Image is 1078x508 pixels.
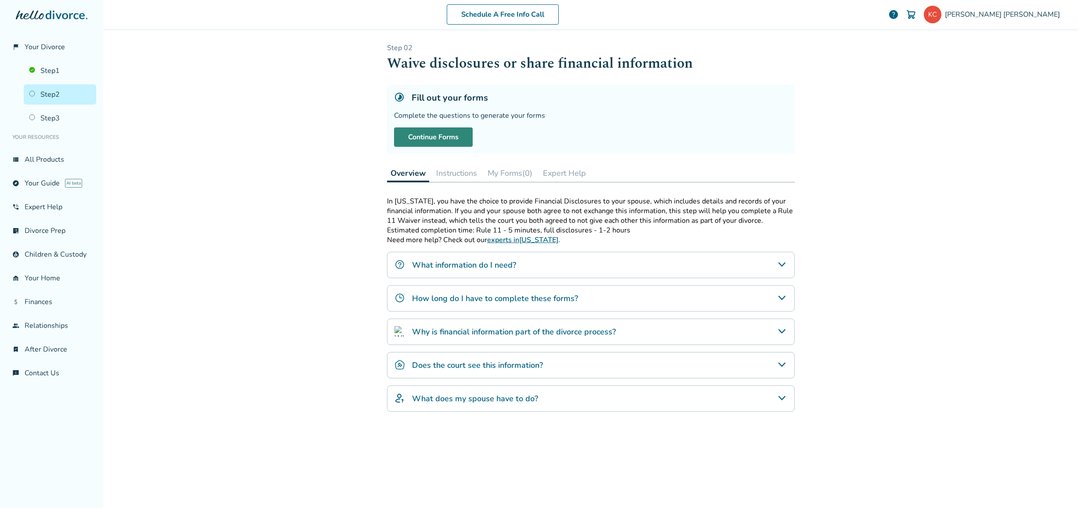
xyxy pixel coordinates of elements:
h4: How long do I have to complete these forms? [412,293,578,304]
a: groupRelationships [7,316,96,336]
a: Continue Forms [394,127,473,147]
span: flag_2 [12,44,19,51]
p: Step 0 2 [387,43,795,53]
button: My Forms(0) [484,164,536,182]
li: Your Resources [7,128,96,146]
span: AI beta [65,179,82,188]
div: Why is financial information part of the divorce process? [387,319,795,345]
p: In [US_STATE], you have the choice to provide Financial Disclosures to your spouse, which include... [387,196,795,225]
a: Step2 [24,84,96,105]
span: attach_money [12,298,19,305]
span: garage_home [12,275,19,282]
span: chat_info [12,370,19,377]
a: Step3 [24,108,96,128]
a: help [888,9,899,20]
a: exploreYour GuideAI beta [7,173,96,193]
p: Estimated completion time: Rule 11 - 5 minutes, full disclosures - 1-2 hours [387,225,795,235]
a: experts in[US_STATE] [487,235,558,245]
img: What information do I need? [394,259,405,270]
img: How long do I have to complete these forms? [394,293,405,303]
button: Expert Help [539,164,590,182]
img: Cart [906,9,916,20]
iframe: Chat Widget [1034,466,1078,508]
h4: Does the court see this information? [412,359,543,371]
span: [PERSON_NAME] [PERSON_NAME] [945,10,1064,19]
img: keith.crowder@gmail.com [924,6,941,23]
a: attach_moneyFinances [7,292,96,312]
a: garage_homeYour Home [7,268,96,288]
h4: Why is financial information part of the divorce process? [412,326,616,337]
span: account_child [12,251,19,258]
div: Does the court see this information? [387,352,795,378]
span: view_list [12,156,19,163]
div: How long do I have to complete these forms? [387,285,795,312]
div: What information do I need? [387,252,795,278]
a: Step1 [24,61,96,81]
button: Instructions [433,164,481,182]
h5: Fill out your forms [412,92,488,104]
div: Complete the questions to generate your forms [394,111,788,120]
img: Does the court see this information? [394,359,405,370]
img: Why is financial information part of the divorce process? [394,326,405,337]
span: group [12,322,19,329]
a: chat_infoContact Us [7,363,96,383]
span: phone_in_talk [12,203,19,210]
a: bookmark_checkAfter Divorce [7,339,96,359]
a: flag_2Your Divorce [7,37,96,57]
h4: What does my spouse have to do? [412,393,538,404]
h4: What information do I need? [412,259,516,271]
button: Overview [387,164,429,182]
a: list_alt_checkDivorce Prep [7,221,96,241]
a: Schedule A Free Info Call [447,4,559,25]
span: explore [12,180,19,187]
span: bookmark_check [12,346,19,353]
a: view_listAll Products [7,149,96,170]
p: Need more help? Check out our . [387,235,795,245]
a: account_childChildren & Custody [7,244,96,265]
div: What does my spouse have to do? [387,385,795,412]
span: Your Divorce [25,42,65,52]
h1: Waive disclosures or share financial information [387,53,795,74]
a: phone_in_talkExpert Help [7,197,96,217]
span: list_alt_check [12,227,19,234]
img: What does my spouse have to do? [394,393,405,403]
